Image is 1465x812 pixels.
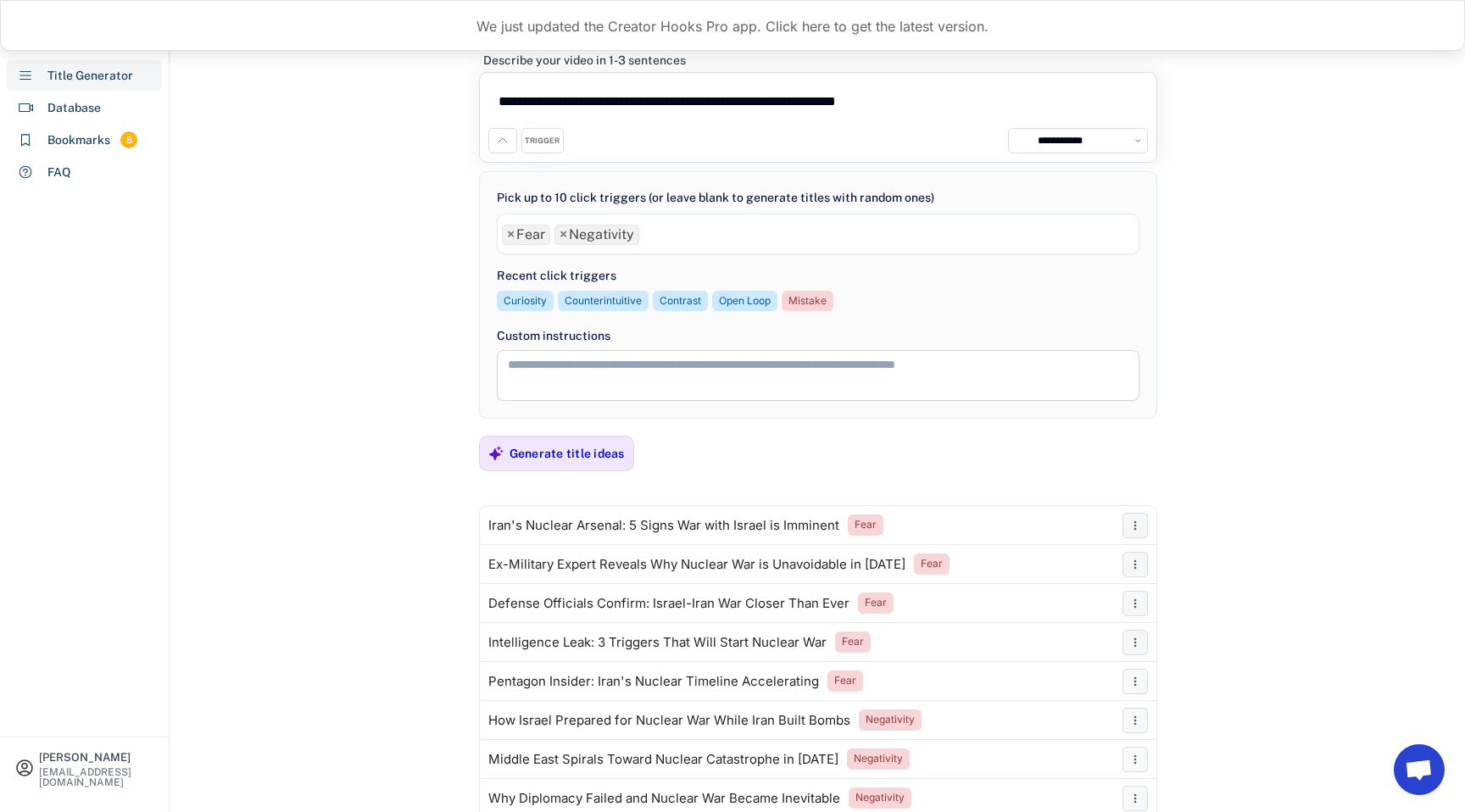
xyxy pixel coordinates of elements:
[488,753,838,766] div: Middle East Spirals Toward Nuclear Catastrophe in [DATE]
[47,131,110,149] div: Bookmarks
[565,294,642,309] div: Counterintuitive
[47,67,133,85] div: Title Generator
[507,228,515,242] span: ×
[719,294,771,309] div: Open Loop
[47,99,101,117] div: Database
[660,294,701,309] div: Contrast
[488,792,840,805] div: Why Diplomacy Failed and Nuclear War Became Inevitable
[504,294,547,309] div: Curiosity
[1394,744,1445,795] a: Open chat
[560,228,567,242] span: ×
[855,791,905,805] div: Negativity
[866,713,915,727] div: Negativity
[855,518,877,532] div: Fear
[120,133,137,147] div: 8
[1013,133,1028,148] img: channels4_profile.jpg
[39,752,154,763] div: [PERSON_NAME]
[842,635,864,649] div: Fear
[497,189,934,207] div: Pick up to 10 click triggers (or leave blank to generate titles with random ones)
[39,767,154,787] div: [EMAIL_ADDRESS][DOMAIN_NAME]
[483,53,686,68] div: Describe your video in 1-3 sentences
[488,597,849,610] div: Defense Officials Confirm: Israel-Iran War Closer Than Ever
[788,294,827,309] div: Mistake
[488,636,827,649] div: Intelligence Leak: 3 Triggers That Will Start Nuclear War
[488,675,819,688] div: Pentagon Insider: Iran's Nuclear Timeline Accelerating
[921,557,943,571] div: Fear
[502,225,550,245] li: Fear
[554,225,639,245] li: Negativity
[497,327,1139,345] div: Custom instructions
[488,558,905,571] div: Ex-Military Expert Reveals Why Nuclear War is Unavoidable in [DATE]
[854,752,903,766] div: Negativity
[525,136,560,147] div: TRIGGER
[488,519,839,532] div: Iran's Nuclear Arsenal: 5 Signs War with Israel is Imminent
[834,674,856,688] div: Fear
[497,267,616,285] div: Recent click triggers
[47,164,71,181] div: FAQ
[488,714,850,727] div: How Israel Prepared for Nuclear War While Iran Built Bombs
[865,596,887,610] div: Fear
[510,446,625,461] div: Generate title ideas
